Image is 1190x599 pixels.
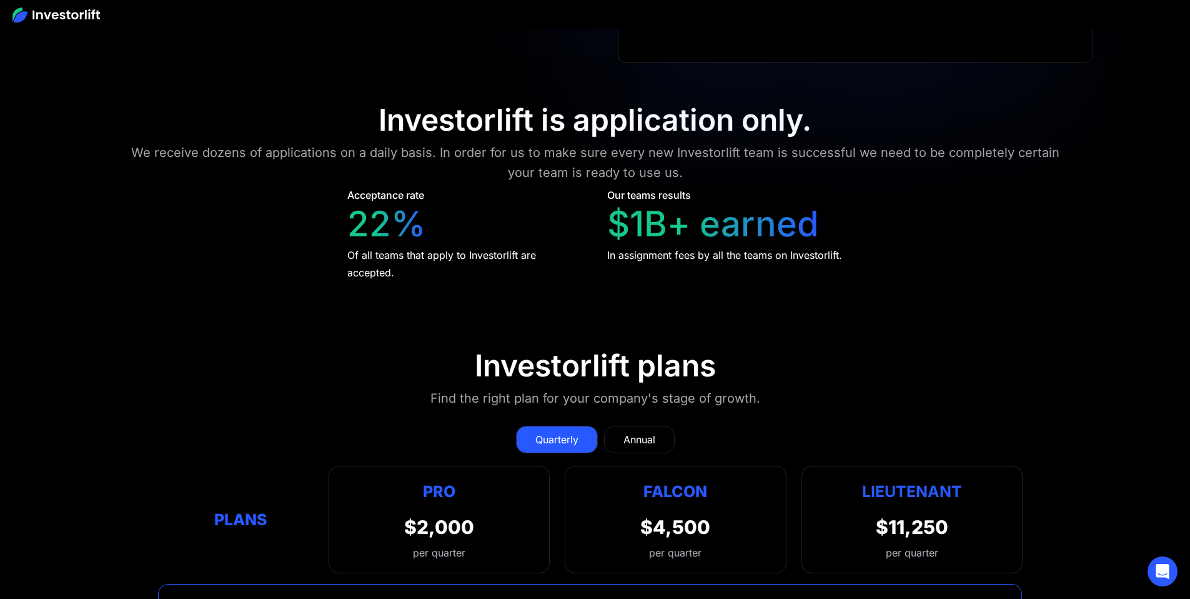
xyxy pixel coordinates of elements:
[347,188,424,203] div: Acceptance rate
[379,102,811,138] div: Investorlift is application only.
[404,516,474,538] div: $2,000
[607,203,819,245] div: $1B+ earned
[607,246,842,264] div: In assignment fees by all the teams on Investorlift.
[475,348,716,384] div: Investorlift plans
[404,479,474,503] div: Pro
[119,143,1071,183] div: We receive dozens of applications on a daily basis. In order for us to make sure every new Invest...
[640,516,710,538] div: $4,500
[167,508,314,532] div: Plans
[607,188,691,203] div: Our teams results
[347,203,426,245] div: 22%
[876,516,948,538] div: $11,250
[430,388,760,408] div: Find the right plan for your company's stage of growth.
[535,432,578,447] div: Quarterly
[404,545,474,560] div: per quarter
[862,482,962,501] strong: Lieutenant
[1148,556,1178,586] div: Open Intercom Messenger
[623,432,655,447] div: Annual
[643,479,707,503] div: Falcon
[347,246,584,281] div: Of all teams that apply to Investorlift are accepted.
[649,545,702,560] div: per quarter
[886,545,938,560] div: per quarter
